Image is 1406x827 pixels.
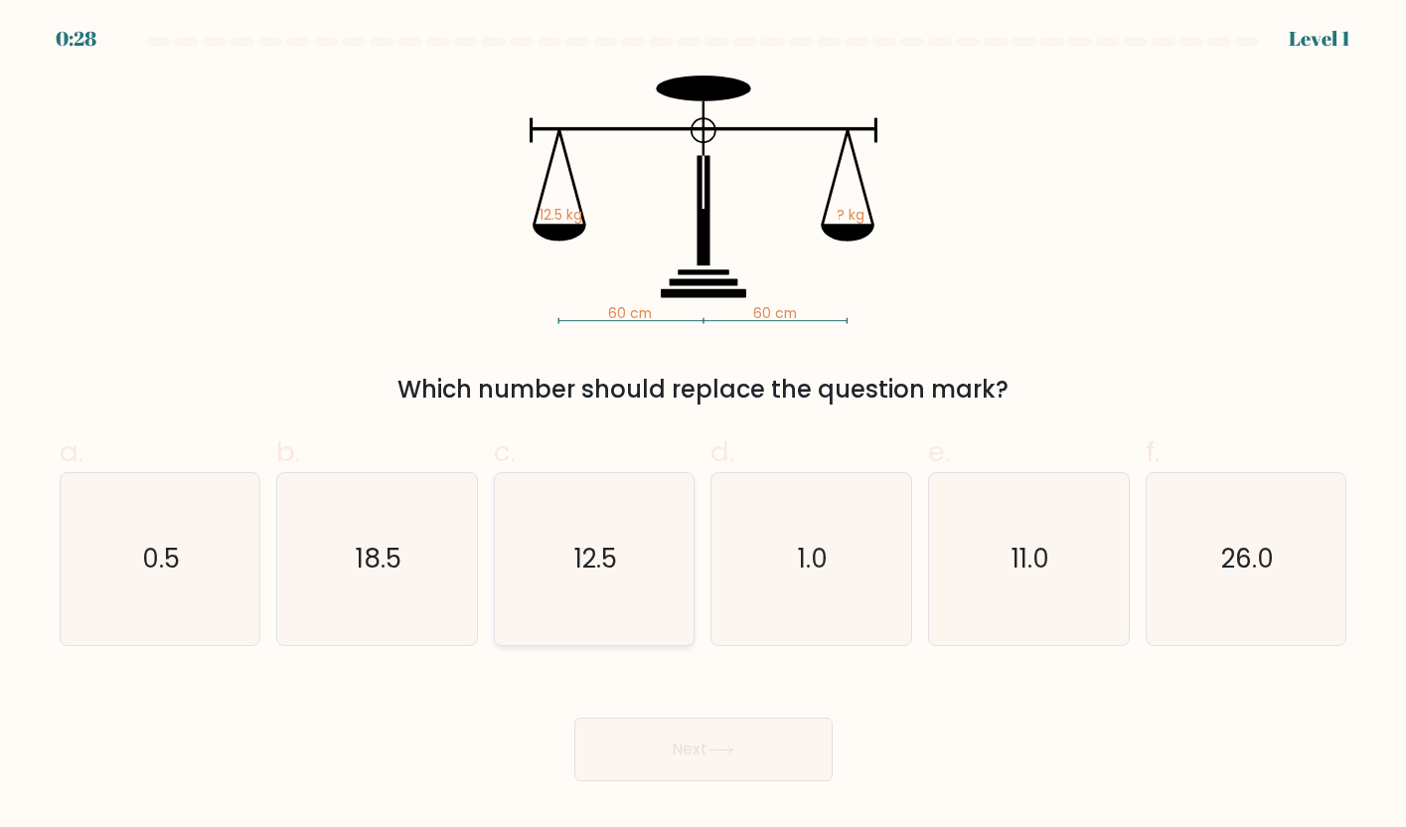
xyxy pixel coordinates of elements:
span: e. [928,432,950,471]
text: 26.0 [1221,541,1274,577]
span: b. [276,432,300,471]
span: d. [710,432,734,471]
tspan: 60 cm [608,304,652,323]
div: Level 1 [1289,24,1350,54]
text: 11.0 [1012,541,1049,577]
tspan: ? kg [836,206,863,225]
text: 1.0 [799,541,829,577]
text: 12.5 [574,541,617,577]
text: 0.5 [143,541,181,577]
button: Next [574,718,833,781]
span: a. [60,432,83,471]
tspan: 12.5 kg [539,206,581,225]
tspan: 60 cm [753,304,797,323]
div: 0:28 [56,24,96,54]
span: c. [494,432,516,471]
div: Which number should replace the question mark? [72,372,1335,408]
text: 18.5 [356,541,401,577]
span: f. [1146,432,1160,471]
